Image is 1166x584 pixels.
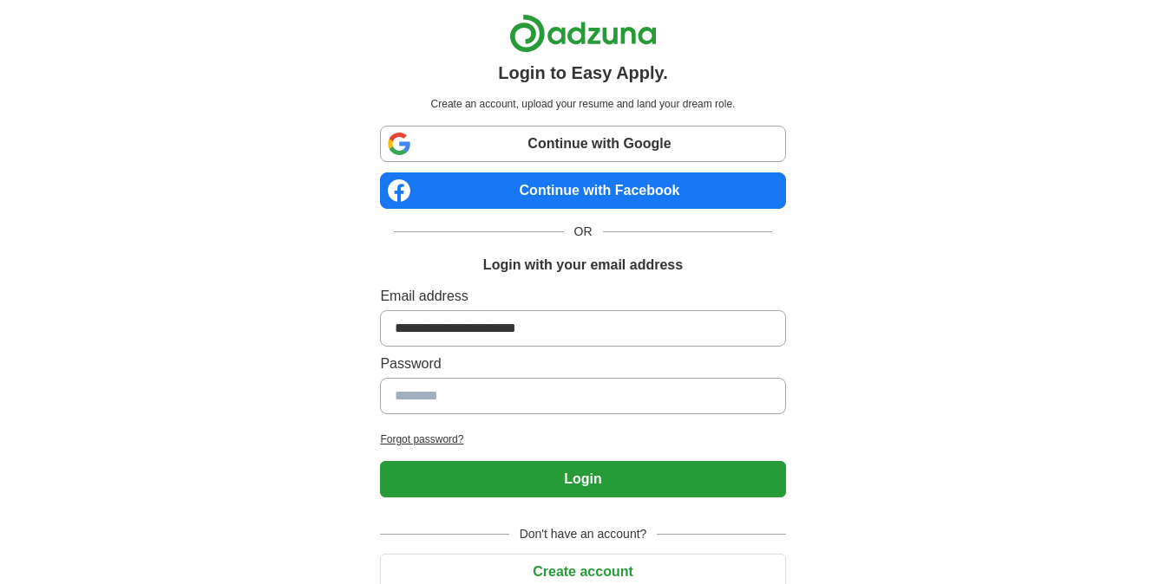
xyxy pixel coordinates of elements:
[380,126,785,162] a: Continue with Google
[509,525,658,543] span: Don't have an account?
[383,96,782,112] p: Create an account, upload your resume and land your dream role.
[498,60,668,86] h1: Login to Easy Apply.
[509,14,657,53] img: Adzuna logo
[380,432,785,447] a: Forgot password?
[380,172,785,209] a: Continue with Facebook
[380,564,785,579] a: Create account
[564,223,603,241] span: OR
[380,461,785,497] button: Login
[380,354,785,374] label: Password
[380,286,785,307] label: Email address
[483,255,683,276] h1: Login with your email address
